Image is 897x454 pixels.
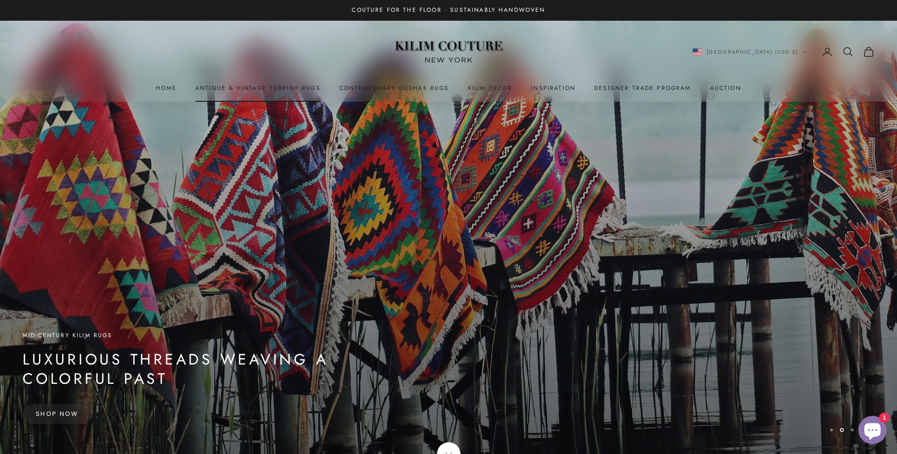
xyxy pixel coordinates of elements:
[352,6,545,15] p: Couture for the Floor · Sustainably Handwoven
[23,350,390,389] p: Luxurious Threads Weaving a Colorful Past
[594,83,691,93] a: Designer Trade Program
[693,46,875,57] nav: Secondary navigation
[531,83,575,93] a: Inspiration
[710,83,741,93] a: Auction
[23,331,390,340] p: Mid-Century Kilim Rugs
[468,83,513,93] summary: Kilim Decor
[195,83,321,93] a: Antique & Vintage Turkish Rugs
[156,83,177,93] a: Home
[693,48,808,56] button: Change country or currency
[693,49,702,56] img: United States
[339,83,449,93] a: Contemporary Oushak Rugs
[23,83,874,93] nav: Primary navigation
[23,404,92,424] a: Shop Now
[856,416,889,446] inbox-online-store-chat: Shopify online store chat
[390,30,508,74] img: Logo of Kilim Couture New York
[707,48,799,56] span: [GEOGRAPHIC_DATA] (USD $)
